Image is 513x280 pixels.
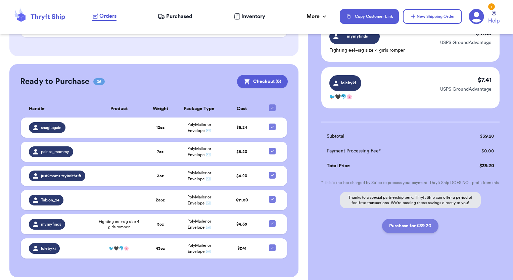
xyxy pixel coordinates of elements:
[157,150,164,154] strong: 7 oz
[488,17,500,25] span: Help
[93,100,145,118] th: Product
[41,149,69,154] span: paieas_mommy
[20,76,89,87] h2: Ready to Purchase
[449,129,500,144] td: $ 39.20
[93,78,105,85] span: 06
[187,243,211,253] span: PolyMailer or Envelope ✉️
[156,246,165,250] strong: 43 oz
[158,12,192,20] a: Purchased
[41,173,81,179] span: just2moms.tryin2thrift
[307,12,328,20] div: More
[187,219,211,229] span: PolyMailer or Envelope ✉️
[41,222,61,227] span: mymyfinds
[321,180,500,185] p: * This is the fee charged by Stripe to process your payment. Thryft Ship DOES NOT profit from this.
[236,174,247,178] span: $ 4.20
[341,33,373,39] span: mymyfinds
[156,198,165,202] strong: 23 oz
[234,12,265,20] a: Inventory
[41,125,61,130] span: snagitagain
[236,150,247,154] span: $ 5.20
[237,246,246,250] span: $ 7.41
[329,47,405,54] p: Fighting eel+sig size 4 girls romper
[241,12,265,20] span: Inventory
[440,86,492,93] p: USPS GroundAdvantage
[41,246,56,251] span: lolebyki
[29,105,45,112] span: Handle
[223,100,262,118] th: Cost
[469,9,484,24] a: 1
[236,198,248,202] span: $ 11.50
[187,195,211,205] span: PolyMailer or Envelope ✉️
[340,9,399,24] button: Copy Customer Link
[156,126,165,130] strong: 12 oz
[97,219,141,230] span: Fighting eel+sig size 4 girls romper
[321,144,449,158] td: Payment Processing Fee*
[41,197,59,203] span: Tabjon_x4
[449,158,500,173] td: $ 39.20
[236,126,247,130] span: $ 6.24
[166,12,192,20] span: Purchased
[187,147,211,157] span: PolyMailer or Envelope ✉️
[340,192,481,208] p: Thanks to a special partnership perk, Thryft Ship can offer a period of fee-free transactions. We...
[440,39,492,46] p: USPS GroundAdvantage
[99,12,116,20] span: Orders
[488,11,500,25] a: Help
[449,144,500,158] td: $ 0.00
[329,94,361,100] p: 🐦🖤🐬🌸
[488,3,495,10] div: 1
[236,222,247,226] span: $ 4.65
[92,12,116,21] a: Orders
[321,129,449,144] td: Subtotal
[321,158,449,173] td: Total Price
[145,100,176,118] th: Weight
[176,100,223,118] th: Package Type
[340,80,357,86] span: lolebyki
[237,75,288,88] button: Checkout (6)
[187,123,211,133] span: PolyMailer or Envelope ✉️
[187,171,211,181] span: PolyMailer or Envelope ✉️
[382,219,438,233] button: Purchase for $39.20
[157,222,164,226] strong: 5 oz
[109,246,129,251] span: 🐦🖤🐬🌸
[403,9,462,24] button: New Shipping Order
[478,75,492,85] p: $ 7.41
[157,174,164,178] strong: 3 oz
